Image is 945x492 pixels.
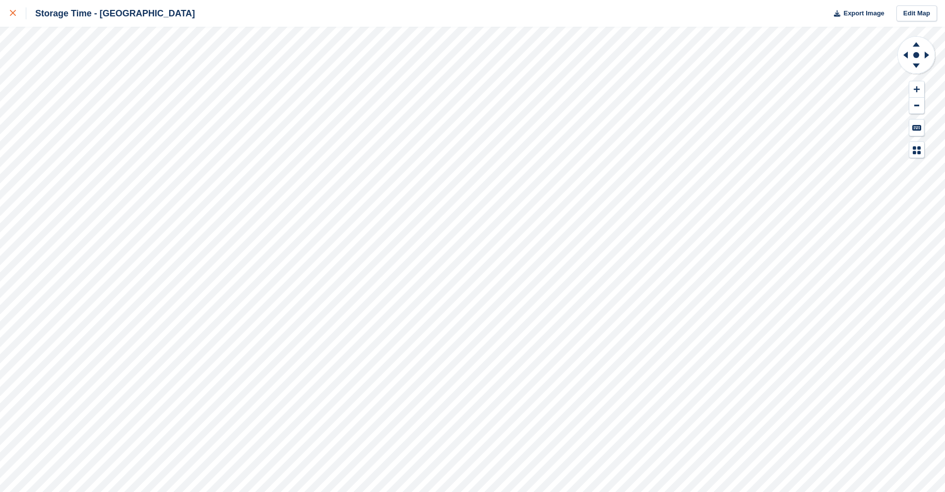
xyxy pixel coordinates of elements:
[909,98,924,114] button: Zoom Out
[909,120,924,136] button: Keyboard Shortcuts
[909,81,924,98] button: Zoom In
[26,7,195,19] div: Storage Time - [GEOGRAPHIC_DATA]
[828,5,884,22] button: Export Image
[843,8,884,18] span: Export Image
[896,5,937,22] a: Edit Map
[909,142,924,158] button: Map Legend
